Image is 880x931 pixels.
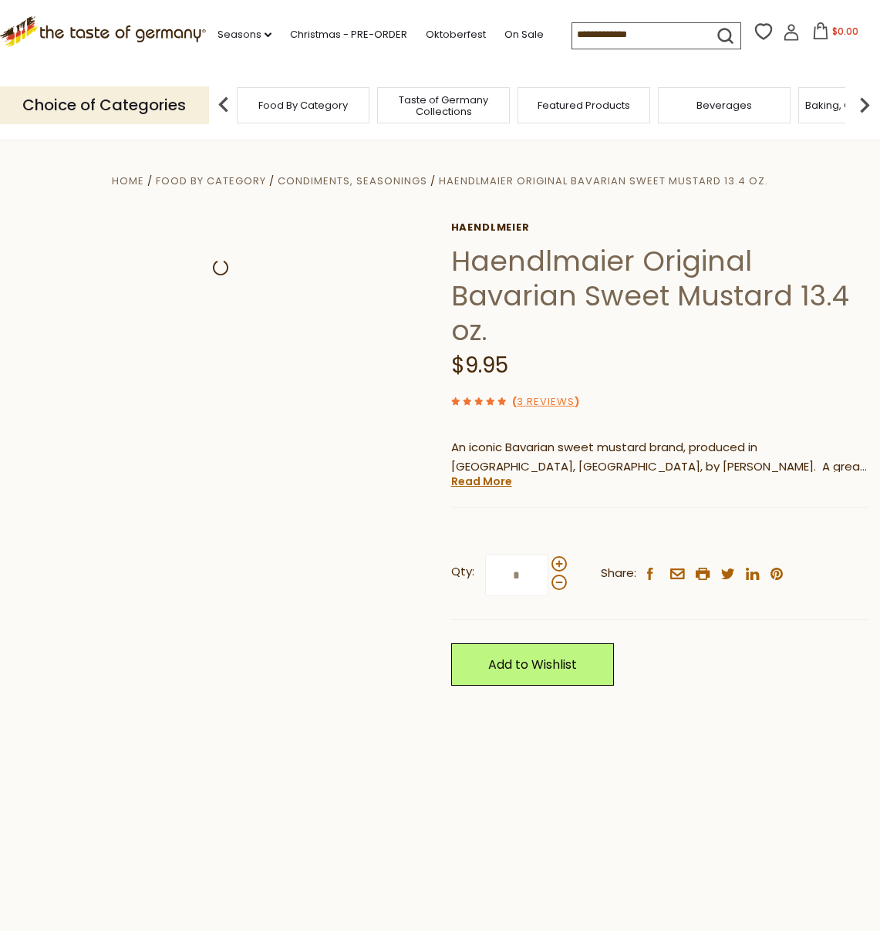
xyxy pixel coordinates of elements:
a: Add to Wishlist [451,643,614,686]
a: Condiments, Seasonings [278,174,427,188]
span: $9.95 [451,350,508,380]
a: Seasons [217,26,271,43]
a: Featured Products [538,100,630,111]
a: Haendlmaier Original Bavarian Sweet Mustard 13.4 oz. [439,174,768,188]
a: 3 Reviews [517,394,575,410]
span: ( ) [512,394,579,409]
a: Taste of Germany Collections [382,94,505,117]
a: Oktoberfest [426,26,486,43]
span: $0.00 [832,25,858,38]
a: Beverages [696,100,752,111]
a: Home [112,174,144,188]
h1: Haendlmaier Original Bavarian Sweet Mustard 13.4 oz. [451,244,868,348]
strong: Qty: [451,562,474,582]
a: Haendlmeier [451,221,868,234]
button: $0.00 [803,22,868,46]
span: Share: [601,564,636,583]
a: Food By Category [258,100,348,111]
img: next arrow [849,89,880,120]
input: Qty: [485,554,548,596]
img: previous arrow [208,89,239,120]
a: On Sale [504,26,544,43]
p: An iconic Bavarian sweet mustard brand, produced in [GEOGRAPHIC_DATA], [GEOGRAPHIC_DATA], by [PER... [451,438,868,477]
a: Read More [451,474,512,489]
a: Christmas - PRE-ORDER [290,26,407,43]
a: Food By Category [156,174,266,188]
